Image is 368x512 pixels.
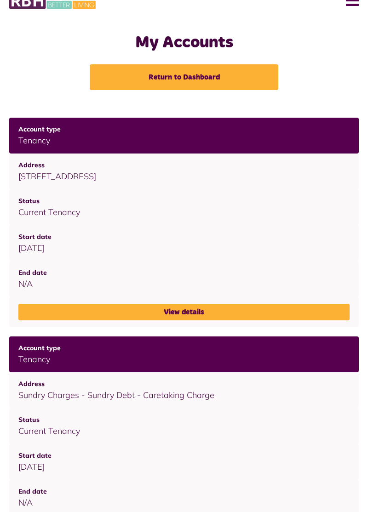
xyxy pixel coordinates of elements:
[9,408,359,444] td: Current Tenancy
[9,372,359,408] td: Sundry Charges - Sundry Debt - Caretaking Charge
[9,261,359,297] td: N/A
[9,118,359,154] td: Tenancy
[9,33,359,53] h1: My Accounts
[18,304,350,320] a: View details
[9,336,359,372] td: Tenancy
[9,225,359,261] td: [DATE]
[9,444,359,480] td: [DATE]
[9,154,359,189] td: [STREET_ADDRESS]
[9,189,359,225] td: Current Tenancy
[90,64,278,90] a: Return to Dashboard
